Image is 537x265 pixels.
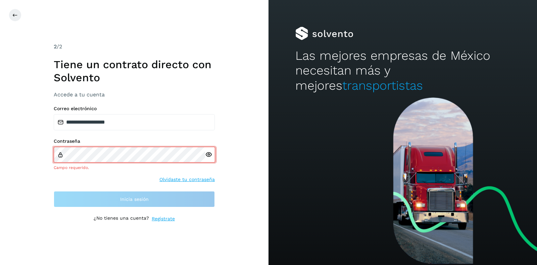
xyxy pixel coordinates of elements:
h2: Las mejores empresas de México necesitan más y mejores [295,48,510,93]
button: Inicia sesión [54,191,215,207]
label: Correo electrónico [54,106,215,112]
span: Inicia sesión [120,197,149,202]
p: ¿No tienes una cuenta? [94,215,149,222]
label: Contraseña [54,138,215,144]
div: Campo requerido. [54,165,215,171]
span: 2 [54,43,57,50]
div: /2 [54,43,215,51]
a: Olvidaste tu contraseña [159,176,215,183]
h1: Tiene un contrato directo con Solvento [54,58,215,84]
a: Regístrate [152,215,175,222]
span: transportistas [342,78,423,93]
h3: Accede a tu cuenta [54,91,215,98]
